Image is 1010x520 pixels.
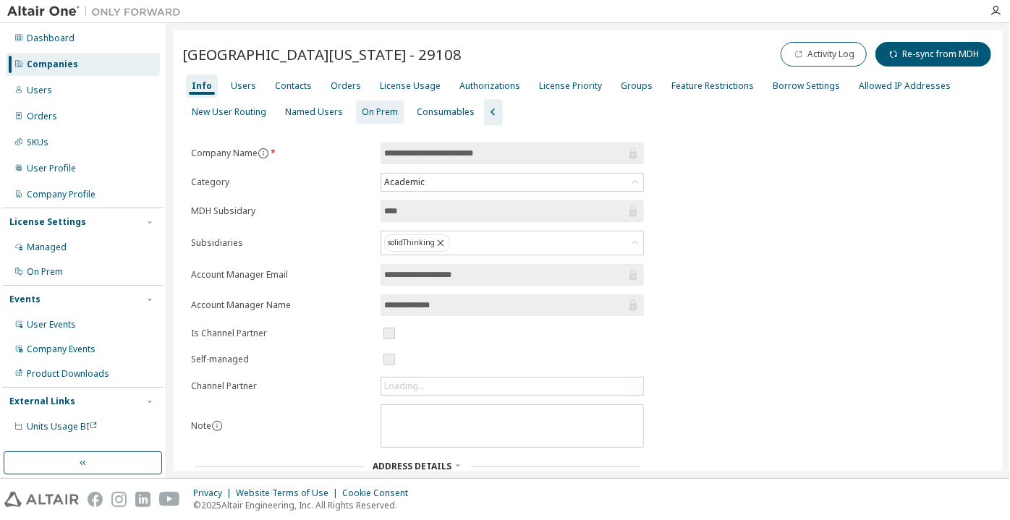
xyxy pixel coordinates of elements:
[384,234,450,252] div: solidThinking
[27,319,76,331] div: User Events
[4,492,79,507] img: altair_logo.svg
[621,80,653,92] div: Groups
[342,487,417,499] div: Cookie Consent
[191,148,372,159] label: Company Name
[27,189,96,200] div: Company Profile
[191,176,372,188] label: Category
[193,487,236,499] div: Privacy
[381,378,643,395] div: Loading...
[7,4,188,19] img: Altair One
[191,299,372,311] label: Account Manager Name
[236,487,342,499] div: Website Terms of Use
[191,269,372,281] label: Account Manager Email
[275,80,312,92] div: Contacts
[191,205,372,217] label: MDH Subsidary
[859,80,951,92] div: Allowed IP Addresses
[373,460,451,472] span: Address Details
[781,42,867,67] button: Activity Log
[192,80,212,92] div: Info
[382,174,427,190] div: Academic
[384,380,425,392] div: Loading...
[27,137,48,148] div: SKUs
[88,492,103,507] img: facebook.svg
[182,44,462,64] span: [GEOGRAPHIC_DATA][US_STATE] - 29108
[417,106,475,118] div: Consumables
[135,492,150,507] img: linkedin.svg
[331,80,361,92] div: Orders
[27,59,78,70] div: Companies
[191,419,211,432] label: Note
[258,148,269,159] button: information
[27,368,109,380] div: Product Downloads
[111,492,127,507] img: instagram.svg
[191,237,372,249] label: Subsidiaries
[381,231,643,255] div: solidThinking
[191,380,372,392] label: Channel Partner
[27,242,67,253] div: Managed
[9,216,86,228] div: License Settings
[9,396,75,407] div: External Links
[193,499,417,511] p: © 2025 Altair Engineering, Inc. All Rights Reserved.
[875,42,991,67] button: Re-sync from MDH
[27,163,76,174] div: User Profile
[285,106,343,118] div: Named Users
[27,111,57,122] div: Orders
[27,344,96,355] div: Company Events
[539,80,602,92] div: License Priority
[231,80,256,92] div: Users
[192,106,266,118] div: New User Routing
[9,294,41,305] div: Events
[27,420,98,432] span: Units Usage BI
[27,33,75,44] div: Dashboard
[211,420,223,432] button: information
[191,354,372,365] label: Self-managed
[459,80,520,92] div: Authorizations
[27,266,63,278] div: On Prem
[191,328,372,339] label: Is Channel Partner
[159,492,180,507] img: youtube.svg
[380,80,441,92] div: License Usage
[362,106,398,118] div: On Prem
[27,85,52,96] div: Users
[381,174,643,191] div: Academic
[671,80,754,92] div: Feature Restrictions
[773,80,840,92] div: Borrow Settings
